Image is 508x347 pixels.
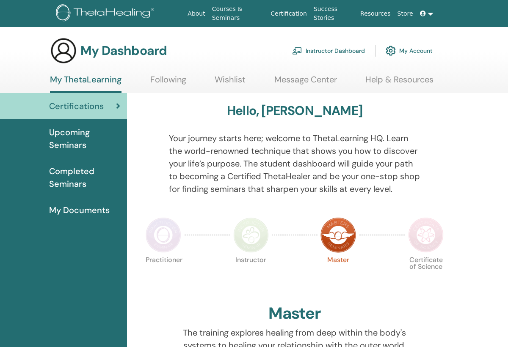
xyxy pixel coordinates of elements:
[268,304,321,323] h2: Master
[169,132,421,195] p: Your journey starts here; welcome to ThetaLearning HQ. Learn the world-renowned technique that sh...
[233,257,269,292] p: Instructor
[146,257,181,292] p: Practitioner
[56,4,157,23] img: logo.png
[408,257,444,292] p: Certificate of Science
[50,74,121,93] a: My ThetaLearning
[49,100,104,112] span: Certifications
[50,37,77,64] img: generic-user-icon.jpg
[365,74,433,91] a: Help & Resources
[292,47,302,55] img: chalkboard-teacher.svg
[320,257,356,292] p: Master
[357,6,394,22] a: Resources
[233,217,269,253] img: Instructor
[80,43,167,58] h3: My Dashboard
[209,1,268,26] a: Courses & Seminars
[320,217,356,253] img: Master
[215,74,246,91] a: Wishlist
[184,6,208,22] a: About
[310,1,357,26] a: Success Stories
[386,44,396,58] img: cog.svg
[49,165,120,190] span: Completed Seminars
[292,41,365,60] a: Instructor Dashboard
[146,217,181,253] img: Practitioner
[49,126,120,151] span: Upcoming Seminars
[49,204,110,216] span: My Documents
[267,6,310,22] a: Certification
[227,103,362,118] h3: Hello, [PERSON_NAME]
[386,41,433,60] a: My Account
[274,74,337,91] a: Message Center
[150,74,186,91] a: Following
[394,6,417,22] a: Store
[408,217,444,253] img: Certificate of Science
